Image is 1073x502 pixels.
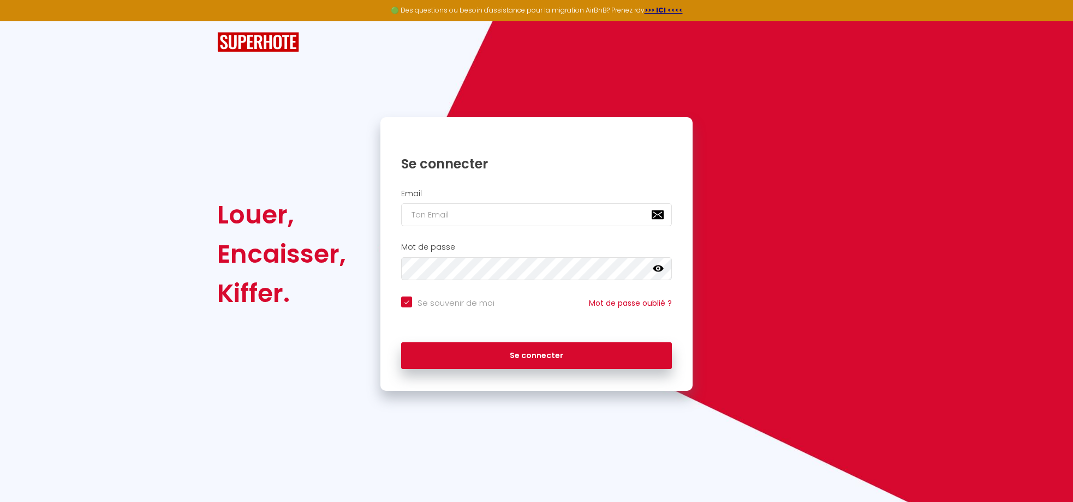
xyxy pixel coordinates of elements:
[401,243,672,252] h2: Mot de passe
[401,155,672,172] h1: Se connecter
[217,274,346,313] div: Kiffer.
[645,5,683,15] a: >>> ICI <<<<
[217,234,346,274] div: Encaisser,
[217,32,299,52] img: SuperHote logo
[217,195,346,234] div: Louer,
[589,298,672,309] a: Mot de passe oublié ?
[401,342,672,370] button: Se connecter
[401,203,672,226] input: Ton Email
[401,189,672,198] h2: Email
